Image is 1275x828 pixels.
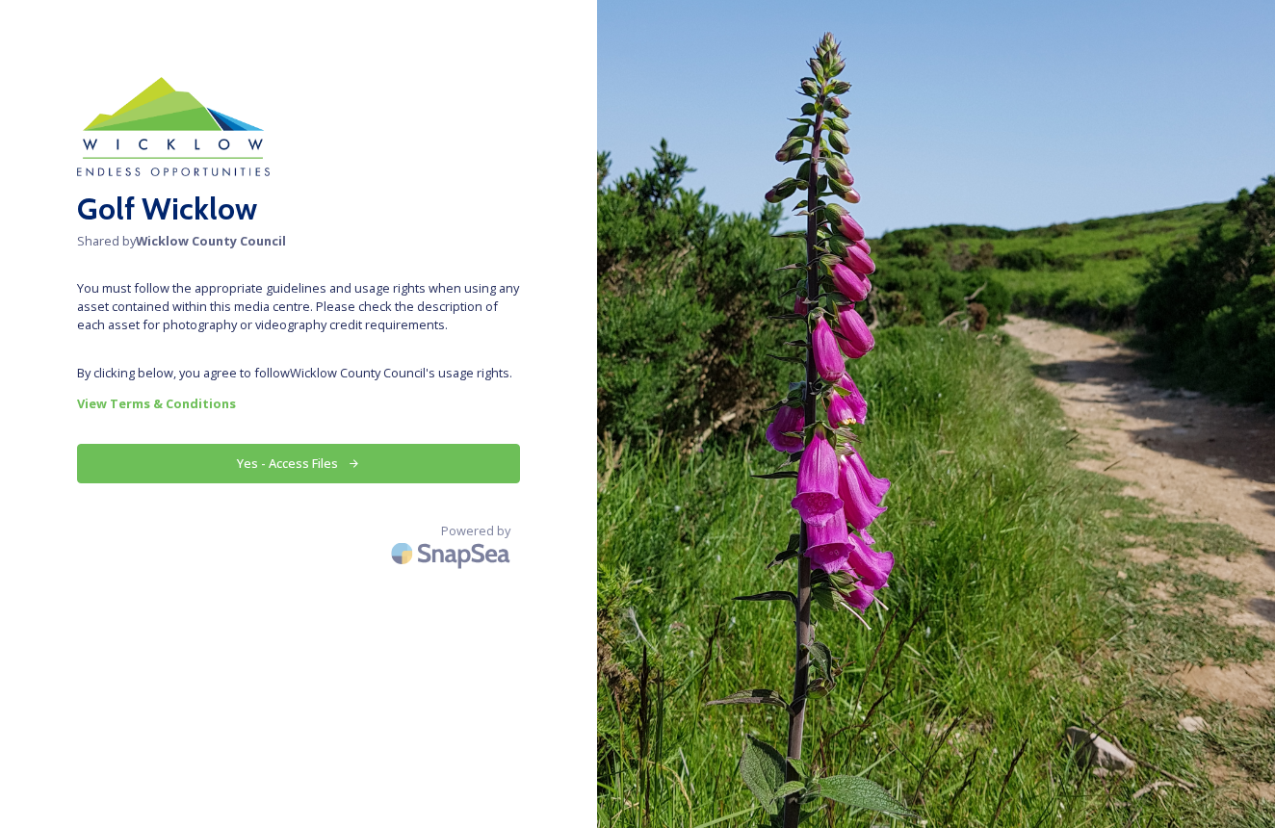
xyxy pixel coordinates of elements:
img: download%20(10).png [77,77,270,176]
button: Yes - Access Files [77,444,520,483]
span: Shared by [77,232,520,250]
a: View Terms & Conditions [77,392,520,415]
span: By clicking below, you agree to follow Wicklow County Council 's usage rights. [77,364,520,382]
h2: Golf Wicklow [77,186,520,232]
span: You must follow the appropriate guidelines and usage rights when using any asset contained within... [77,279,520,335]
span: Powered by [441,522,510,540]
strong: View Terms & Conditions [77,395,236,412]
strong: Wicklow County Council [136,232,286,249]
img: SnapSea Logo [385,530,520,576]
